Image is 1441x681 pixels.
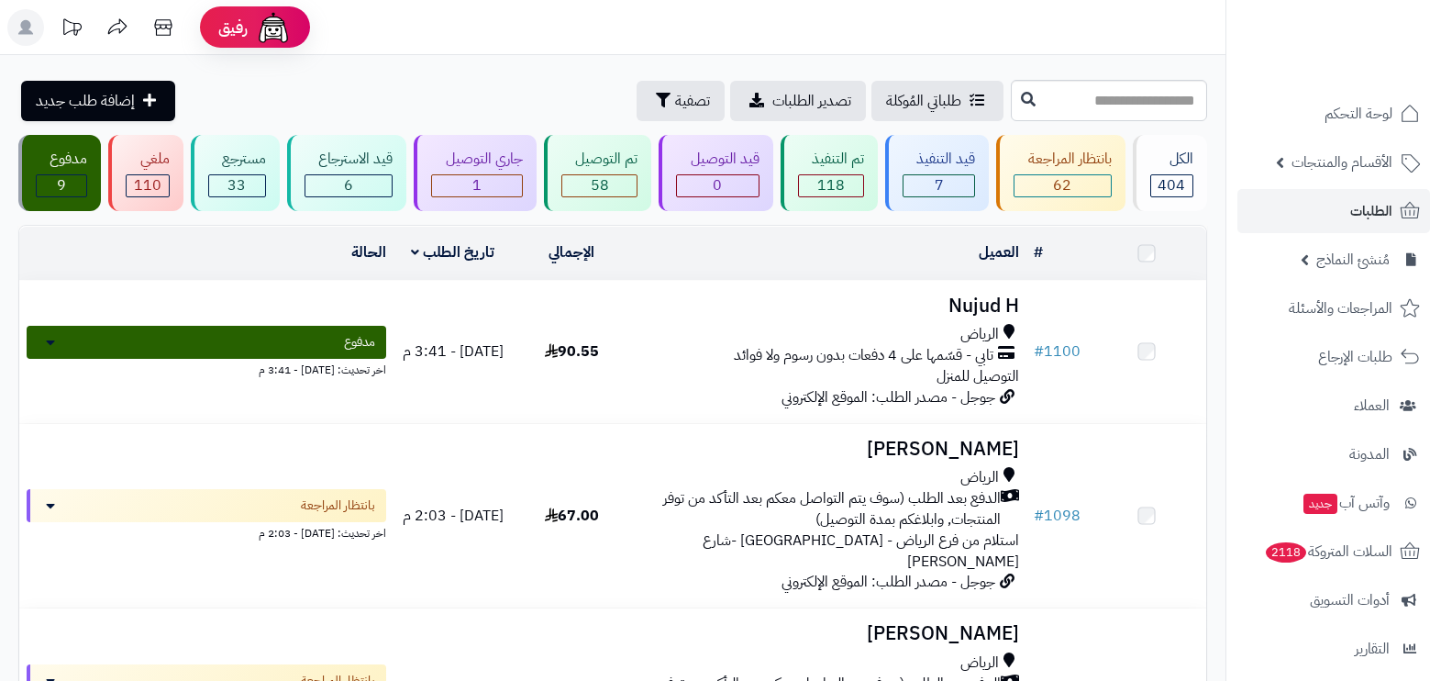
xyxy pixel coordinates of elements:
a: بانتظار المراجعة 62 [992,135,1128,211]
div: قيد الاسترجاع [305,149,393,170]
a: ملغي 110 [105,135,186,211]
span: الرياض [960,324,999,345]
div: 118 [799,175,863,196]
span: جوجل - مصدر الطلب: الموقع الإلكتروني [781,386,995,408]
a: وآتس آبجديد [1237,481,1430,525]
span: المراجعات والأسئلة [1289,296,1392,321]
div: قيد التوصيل [676,149,759,170]
span: مُنشئ النماذج [1316,247,1390,273]
div: 0 [677,175,758,196]
span: وآتس آب [1302,490,1390,516]
span: 6 [344,174,353,196]
div: اخر تحديث: [DATE] - 2:03 م [27,522,386,541]
span: 404 [1158,174,1185,196]
span: الرياض [960,653,999,674]
div: 33 [209,175,265,196]
span: الطلبات [1350,198,1392,224]
a: الكل404 [1129,135,1211,211]
div: قيد التنفيذ [903,149,975,170]
div: 1 [432,175,521,196]
a: إضافة طلب جديد [21,81,175,121]
h3: [PERSON_NAME] [638,439,1019,460]
a: تحديثات المنصة [49,9,94,50]
span: إضافة طلب جديد [36,90,135,112]
span: التقارير [1355,636,1390,662]
span: تصدير الطلبات [772,90,851,112]
span: 90.55 [545,340,599,363]
span: 110 [134,174,161,196]
span: طلباتي المُوكلة [886,90,961,112]
a: أدوات التسويق [1237,578,1430,622]
a: الإجمالي [549,241,594,263]
span: أدوات التسويق [1310,587,1390,613]
div: 9 [37,175,86,196]
a: تم التنفيذ 118 [777,135,881,211]
h3: Nujud H [638,296,1019,317]
a: مسترجع 33 [187,135,283,211]
a: قيد الاسترجاع 6 [283,135,410,211]
span: رفيق [218,17,248,39]
img: logo-2.png [1316,50,1424,88]
span: استلام من فرع الرياض - [GEOGRAPHIC_DATA] -شارع [PERSON_NAME] [703,530,1019,573]
div: مدفوع [36,149,87,170]
span: المدونة [1349,441,1390,467]
a: تصدير الطلبات [730,81,866,121]
span: # [1034,340,1044,363]
a: #1100 [1034,340,1081,363]
span: الأقسام والمنتجات [1291,150,1392,175]
span: 58 [591,174,609,196]
div: 62 [1014,175,1110,196]
span: مدفوع [344,333,375,352]
a: العميل [979,241,1019,263]
span: جوجل - مصدر الطلب: الموقع الإلكتروني [781,571,995,593]
a: قيد التوصيل 0 [655,135,776,211]
span: 9 [57,174,66,196]
span: 0 [713,174,722,196]
span: تصفية [675,90,710,112]
span: الرياض [960,467,999,488]
a: # [1034,241,1043,263]
div: تم التنفيذ [798,149,864,170]
div: تم التوصيل [561,149,637,170]
span: 2118 [1266,542,1306,563]
a: المدونة [1237,432,1430,476]
span: لوحة التحكم [1325,101,1392,127]
a: طلبات الإرجاع [1237,335,1430,379]
h3: [PERSON_NAME] [638,623,1019,644]
span: 118 [817,174,845,196]
div: جاري التوصيل [431,149,522,170]
div: ملغي [126,149,169,170]
a: الطلبات [1237,189,1430,233]
span: 33 [227,174,246,196]
span: [DATE] - 2:03 م [403,505,504,527]
a: لوحة التحكم [1237,92,1430,136]
div: 110 [127,175,168,196]
div: 58 [562,175,637,196]
a: تاريخ الطلب [411,241,494,263]
span: [DATE] - 3:41 م [403,340,504,363]
a: تم التوصيل 58 [540,135,655,211]
span: بانتظار المراجعة [301,497,375,515]
div: الكل [1150,149,1193,170]
span: التوصيل للمنزل [937,365,1019,387]
a: التقارير [1237,627,1430,671]
a: العملاء [1237,384,1430,428]
span: السلات المتروكة [1264,539,1392,564]
a: الحالة [351,241,386,263]
a: مدفوع 9 [15,135,105,211]
span: # [1034,505,1044,527]
span: 7 [935,174,944,196]
span: طلبات الإرجاع [1318,344,1392,370]
img: ai-face.png [255,9,292,46]
a: طلباتي المُوكلة [871,81,1003,121]
div: مسترجع [208,149,266,170]
span: 67.00 [545,505,599,527]
button: تصفية [637,81,725,121]
a: المراجعات والأسئلة [1237,286,1430,330]
span: تابي - قسّمها على 4 دفعات بدون رسوم ولا فوائد [734,345,993,366]
span: الدفع بعد الطلب (سوف يتم التواصل معكم بعد التأكد من توفر المنتجات, وابلاغكم بمدة التوصيل) [638,488,1001,530]
a: #1098 [1034,505,1081,527]
div: 6 [305,175,392,196]
div: اخر تحديث: [DATE] - 3:41 م [27,359,386,378]
span: 1 [472,174,482,196]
